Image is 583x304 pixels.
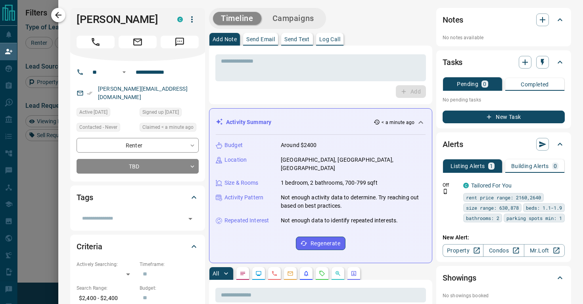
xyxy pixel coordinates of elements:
svg: Opportunities [335,270,341,277]
p: Not enough activity data to determine. Try reaching out based on best practices. [281,193,426,210]
div: TBD [77,159,199,174]
div: Tue Oct 14 2025 [77,108,136,119]
p: Listing Alerts [451,163,485,169]
svg: Listing Alerts [303,270,309,277]
p: Log Call [319,36,340,42]
div: Renter [77,138,199,153]
p: Activity Pattern [224,193,263,202]
span: bathrooms: 2 [466,214,499,222]
p: Send Text [284,36,310,42]
div: Showings [443,268,565,287]
span: beds: 1.1-1.9 [526,204,562,212]
div: Activity Summary< a minute ago [216,115,426,130]
svg: Lead Browsing Activity [255,270,262,277]
svg: Agent Actions [351,270,357,277]
p: Location [224,156,247,164]
svg: Requests [319,270,325,277]
p: Size & Rooms [224,179,259,187]
p: Add Note [213,36,237,42]
p: Not enough data to identify repeated interests. [281,216,398,225]
p: 0 [483,81,486,87]
p: No showings booked [443,292,565,299]
h1: [PERSON_NAME] [77,13,165,26]
span: size range: 630,878 [466,204,519,212]
div: Criteria [77,237,199,256]
span: Contacted - Never [79,123,117,131]
button: Campaigns [265,12,322,25]
span: Signed up [DATE] [142,108,179,116]
p: Completed [521,82,549,87]
p: Pending [457,81,478,87]
div: condos.ca [177,17,183,22]
button: Timeline [213,12,261,25]
p: Timeframe: [140,261,199,268]
a: Condos [483,244,524,257]
svg: Calls [271,270,278,277]
p: No pending tasks [443,94,565,106]
span: parking spots min: 1 [506,214,562,222]
a: Property [443,244,483,257]
h2: Alerts [443,138,463,151]
p: [GEOGRAPHIC_DATA], [GEOGRAPHIC_DATA], [GEOGRAPHIC_DATA] [281,156,426,172]
a: Tailored For You [471,182,512,189]
p: Building Alerts [511,163,549,169]
svg: Email Verified [87,90,92,96]
h2: Notes [443,13,463,26]
button: Open [119,67,129,77]
p: All [213,271,219,276]
svg: Notes [240,270,246,277]
h2: Tags [77,191,93,204]
h2: Showings [443,271,476,284]
p: 1 [490,163,493,169]
button: Regenerate [296,237,345,250]
p: Budget: [140,285,199,292]
button: New Task [443,111,565,123]
a: Mr.Loft [524,244,565,257]
p: Off [443,182,458,189]
p: Budget [224,141,243,149]
p: 1 bedroom, 2 bathrooms, 700-799 sqft [281,179,378,187]
p: Repeated Interest [224,216,269,225]
a: [PERSON_NAME][EMAIL_ADDRESS][DOMAIN_NAME] [98,86,188,100]
div: condos.ca [463,183,469,188]
span: Claimed < a minute ago [142,123,194,131]
div: Wed Oct 15 2025 [140,123,199,134]
svg: Emails [287,270,293,277]
p: Send Email [246,36,275,42]
p: New Alert: [443,233,565,242]
div: Notes [443,10,565,29]
svg: Push Notification Only [443,189,448,194]
div: Alerts [443,135,565,154]
div: Tasks [443,53,565,72]
span: rent price range: 2160,2640 [466,193,541,201]
div: Tags [77,188,199,207]
p: < a minute ago [382,119,414,126]
h2: Tasks [443,56,462,69]
p: No notes available [443,34,565,41]
span: Email [119,36,157,48]
p: Around $2400 [281,141,317,149]
h2: Criteria [77,240,102,253]
span: Active [DATE] [79,108,107,116]
p: Search Range: [77,285,136,292]
p: 0 [554,163,557,169]
button: Open [185,213,196,224]
p: Actively Searching: [77,261,136,268]
div: Tue Oct 14 2025 [140,108,199,119]
span: Call [77,36,115,48]
span: Message [161,36,199,48]
p: Activity Summary [226,118,271,126]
